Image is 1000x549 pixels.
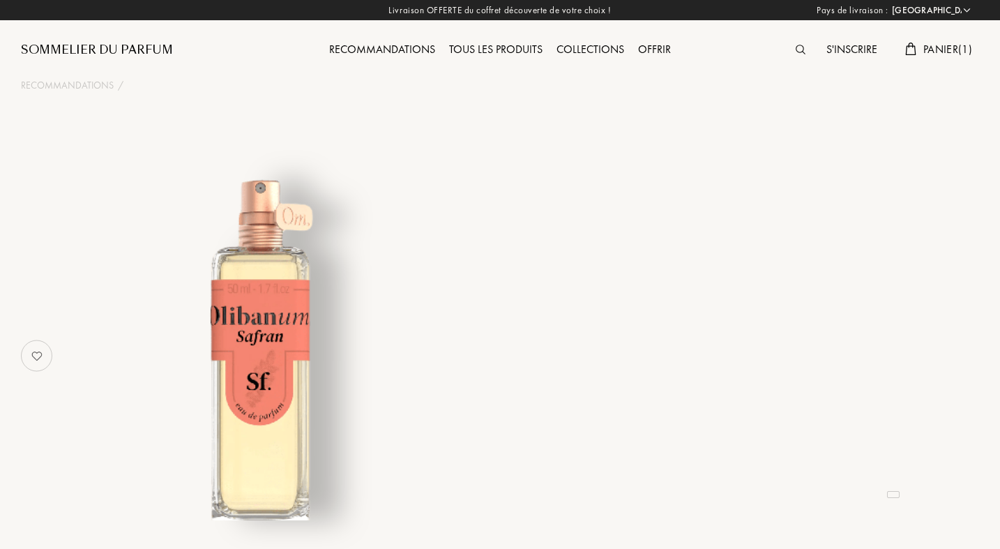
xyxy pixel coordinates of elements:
a: Sommelier du Parfum [21,42,173,59]
a: Collections [550,42,631,57]
a: Recommandations [322,42,442,57]
img: cart.svg [905,43,916,55]
span: Panier ( 1 ) [923,42,972,57]
div: Collections [550,41,631,59]
div: Offrir [631,41,678,59]
a: Offrir [631,42,678,57]
div: Tous les produits [442,41,550,59]
a: Recommandations [21,78,114,93]
a: Tous les produits [442,42,550,57]
a: S'inscrire [819,42,884,57]
div: / [118,78,123,93]
img: no_like_p.png [23,342,51,370]
div: Recommandations [322,41,442,59]
span: Pays de livraison : [817,3,888,17]
div: S'inscrire [819,41,884,59]
img: search_icn.svg [796,45,805,54]
img: undefined undefined [89,177,432,520]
